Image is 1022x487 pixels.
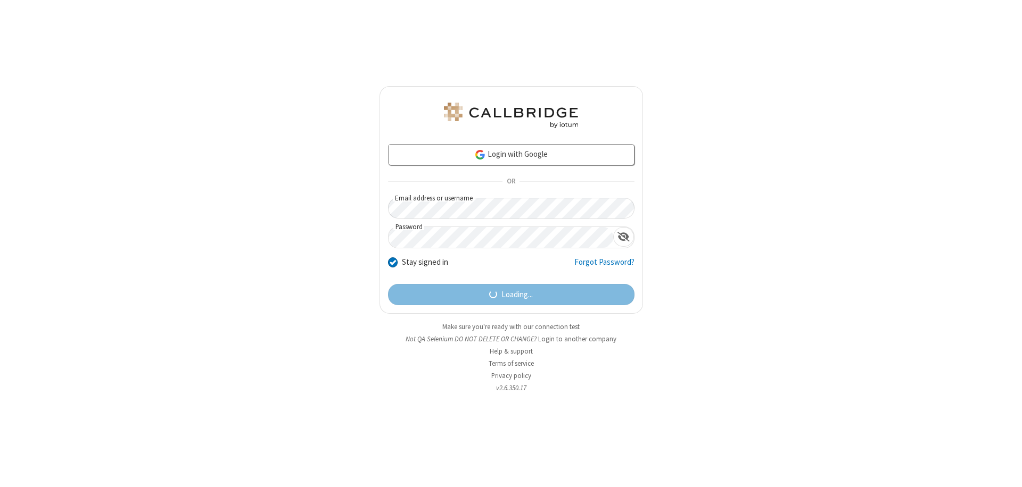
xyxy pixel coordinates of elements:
span: Loading... [501,289,533,301]
span: OR [502,174,520,189]
img: google-icon.png [474,149,486,161]
li: v2.6.350.17 [380,383,643,393]
a: Terms of service [489,359,534,368]
input: Email address or username [388,198,634,219]
a: Make sure you're ready with our connection test [442,322,580,331]
a: Forgot Password? [574,256,634,276]
button: Loading... [388,284,634,305]
label: Stay signed in [402,256,448,268]
a: Help & support [490,347,533,356]
button: Login to another company [538,334,616,344]
div: Show password [613,227,634,247]
img: QA Selenium DO NOT DELETE OR CHANGE [442,103,580,128]
iframe: Chat [995,459,1014,480]
a: Privacy policy [491,371,531,380]
input: Password [389,227,613,248]
a: Login with Google [388,144,634,165]
li: Not QA Selenium DO NOT DELETE OR CHANGE? [380,334,643,344]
